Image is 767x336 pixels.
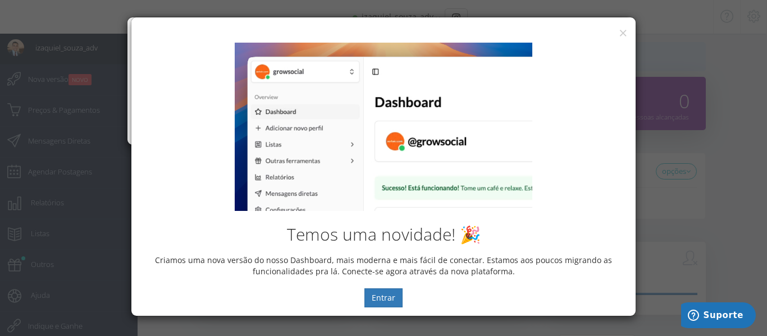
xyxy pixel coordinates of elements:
button: × [619,25,627,40]
p: Criamos uma nova versão do nosso Dashboard, mais moderna e mais fácil de conectar. Estamos aos po... [140,255,627,277]
h2: Temos uma novidade! 🎉 [140,225,627,243]
img: New Dashboard [235,43,532,211]
button: Entrar [364,288,403,307]
iframe: Abre um widget para que você possa encontrar mais informações [681,302,756,330]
